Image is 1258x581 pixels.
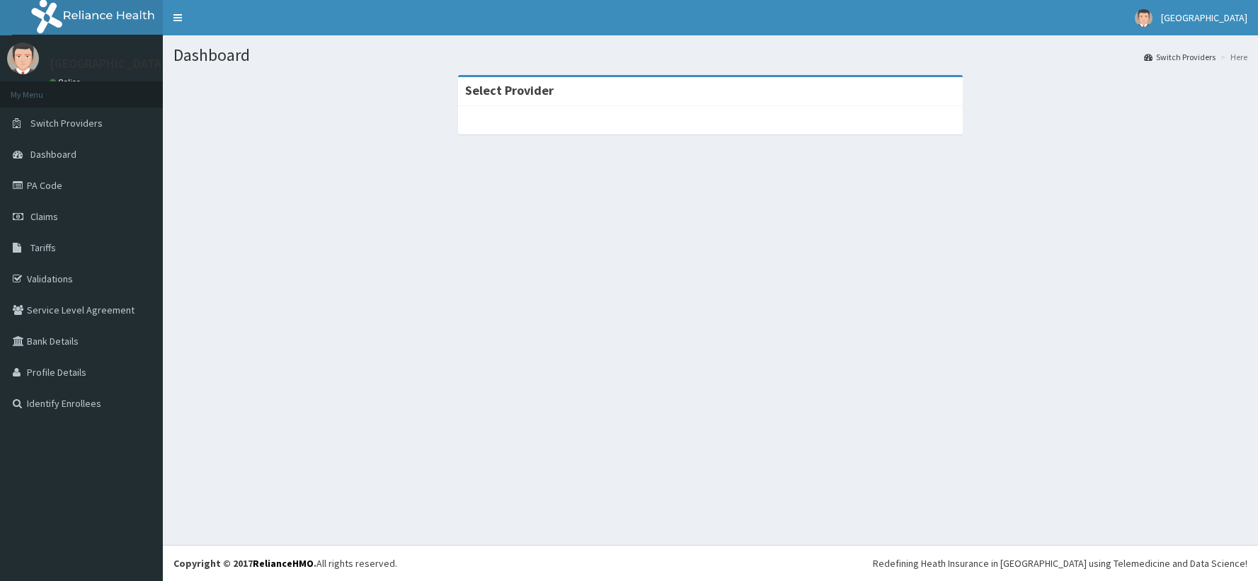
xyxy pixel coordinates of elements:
[1217,51,1247,63] li: Here
[30,210,58,223] span: Claims
[173,557,316,570] strong: Copyright © 2017 .
[50,77,84,87] a: Online
[30,241,56,254] span: Tariffs
[7,42,39,74] img: User Image
[253,557,314,570] a: RelianceHMO
[173,46,1247,64] h1: Dashboard
[1135,9,1153,27] img: User Image
[30,117,103,130] span: Switch Providers
[50,57,166,70] p: [GEOGRAPHIC_DATA]
[1161,11,1247,24] span: [GEOGRAPHIC_DATA]
[873,556,1247,570] div: Redefining Heath Insurance in [GEOGRAPHIC_DATA] using Telemedicine and Data Science!
[1144,51,1216,63] a: Switch Providers
[30,148,76,161] span: Dashboard
[465,82,554,98] strong: Select Provider
[163,545,1258,581] footer: All rights reserved.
